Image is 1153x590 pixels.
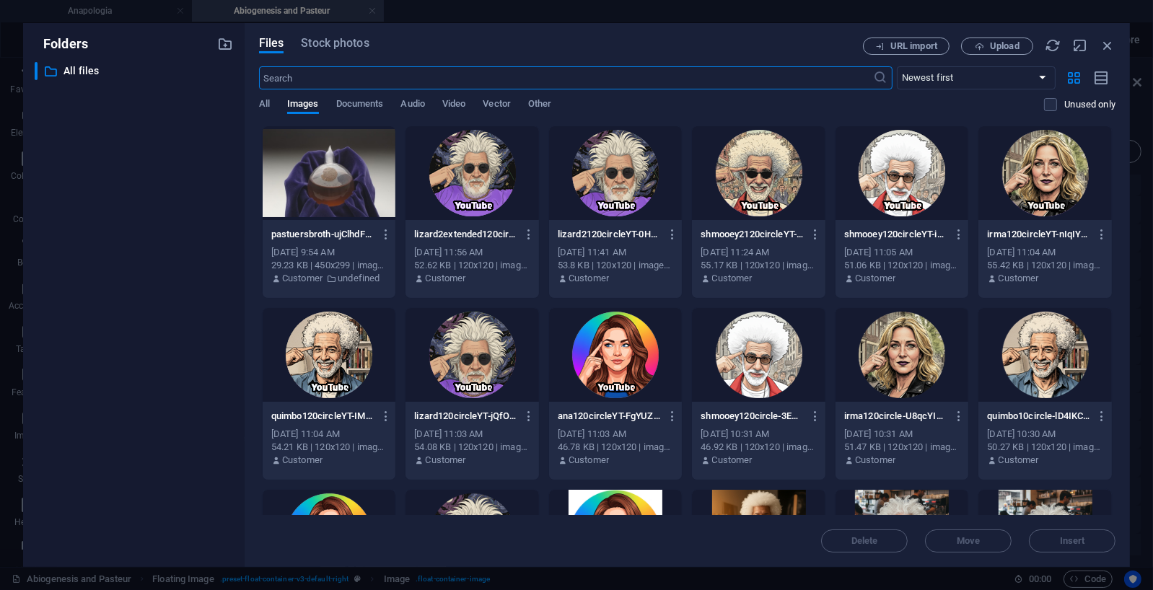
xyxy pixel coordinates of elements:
i: Minimize [1072,38,1088,53]
div: 46.78 KB | 120x120 | image/png [558,441,674,454]
p: Customer [999,454,1039,467]
p: lizard120circleYT-jQfOSpmc_eYI6rm0Whmwdw.png [414,410,517,423]
div: 53.8 KB | 120x120 | image/png [558,259,674,272]
span: Vector [483,95,511,115]
p: Customer [425,272,465,285]
p: Customer [569,272,609,285]
div: 51.47 KB | 120x120 | image/png [844,441,960,454]
div: 54.08 KB | 120x120 | image/png [414,441,530,454]
p: lizard2120circleYT-0HVIQDfGzAx5KXLYYL9kcg.png [558,228,660,241]
span: Documents [336,95,384,115]
div: 55.17 KB | 120x120 | image/png [701,259,817,272]
p: quimbo10circle-lD4IKC1hAyqlDJokfnPzbQ.png [987,410,1090,423]
div: [DATE] 9:54 AM [271,246,387,259]
i: Close [1100,38,1115,53]
p: irma120circle-U8qcYIcg8SNfHwWRVvggaQ.png [844,410,947,423]
div: 52.62 KB | 120x120 | image/png [414,259,530,272]
input: Search [259,66,874,89]
div: [DATE] 11:03 AM [558,428,674,441]
div: [DATE] 10:31 AM [701,428,817,441]
p: pastuersbroth-ujClhdFHXvvoafwrGbsnZg-HkLUfA2Dr_ofaikjOFQ1pw.jpg [271,228,374,241]
span: Upload [990,42,1020,50]
span: URL import [890,42,937,50]
div: By: Customer | Folder: undefined [271,272,387,285]
p: ana120circleYT-FgYUZACLtnsywRIINH8cqA.png [558,410,660,423]
p: All files [63,63,206,79]
div: 51.06 KB | 120x120 | image/png [844,259,960,272]
div: [DATE] 11:03 AM [414,428,530,441]
p: Customer [712,454,753,467]
div: 46.92 KB | 120x120 | image/png [701,441,817,454]
span: Audio [400,95,424,115]
i: Create new folder [217,36,233,52]
p: shmooey2120circleYT-ar85EPZI_2SY6gU-QipSbQ.png [701,228,803,241]
span: Images [287,95,319,115]
p: quimbo120circleYT-IM4KC-JeWv22D5QOawiQfw.png [271,410,374,423]
p: shmooey120circle-3EPsPjJ03YPP1WFDlTrI9Q.png [701,410,803,423]
i: Reload [1045,38,1061,53]
a: Skip to main content [6,6,102,18]
p: Customer [999,272,1039,285]
div: [DATE] 10:31 AM [844,428,960,441]
p: Customer [855,272,895,285]
span: Video [442,95,465,115]
span: Files [259,35,284,52]
div: [DATE] 11:04 AM [271,428,387,441]
div: [DATE] 10:30 AM [987,428,1103,441]
span: All [259,95,270,115]
div: 29.23 KB | 450x299 | image/jpeg [271,259,387,272]
p: Customer [425,454,465,467]
div: 50.27 KB | 120x120 | image/png [987,441,1103,454]
p: Displays only files that are not in use on the website. Files added during this session can still... [1064,98,1115,111]
p: shmooey120circleYT-ieg-72FfR_PgffXsCjJCjQ.png [844,228,947,241]
button: URL import [863,38,950,55]
div: ​ [35,62,38,80]
div: [DATE] 11:56 AM [414,246,530,259]
button: Upload [961,38,1033,55]
div: 55.42 KB | 120x120 | image/png [987,259,1103,272]
p: Customer [569,454,609,467]
p: Folders [35,35,88,53]
p: Customer [712,272,753,285]
p: lizard2extended120circleYT-vAs7bFXjBk1mQE1lk1J2HA.png [414,228,517,241]
div: 54.21 KB | 120x120 | image/png [271,441,387,454]
div: [DATE] 11:04 AM [987,246,1103,259]
p: Customer [282,272,323,285]
p: undefined [338,272,380,285]
div: [DATE] 11:41 AM [558,246,674,259]
p: irma120circleYT-nIqIYczJnhBlMAGsMPU_Yw.png [987,228,1090,241]
span: Other [528,95,551,115]
span: Stock photos [301,35,369,52]
p: Customer [855,454,895,467]
div: [DATE] 11:24 AM [701,246,817,259]
div: [DATE] 11:05 AM [844,246,960,259]
p: Customer [282,454,323,467]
